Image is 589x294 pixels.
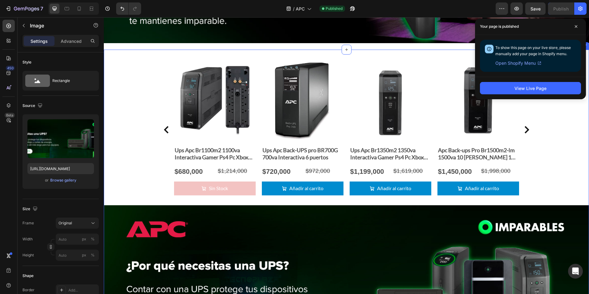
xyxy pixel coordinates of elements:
[495,59,536,67] span: Open Shopify Menu
[480,23,519,30] p: Your page is published
[116,2,141,15] div: Undo/Redo
[82,252,86,258] div: px
[30,38,48,44] p: Settings
[246,129,327,145] h2: Ups Apc Br1350m2 1350va Interactiva Gamer Ps4 Pc Xbox Dvr
[56,218,99,229] button: Original
[91,252,95,258] div: %
[158,42,240,124] a: Ups Apc Back-UPS pro BR700G 700va Interactiva 6 puertos
[273,167,307,176] div: Añadir al carrito
[80,251,88,259] button: %
[246,149,284,160] div: $1,199,000
[22,59,31,65] div: Style
[495,45,571,56] span: To show this page on your live store, please manually add your page in Shopify menu.
[50,178,76,183] div: Browse gallery
[158,149,197,160] div: $720,000
[6,66,15,71] div: 450
[59,220,72,226] span: Original
[22,287,35,293] div: Border
[201,149,240,158] div: $972,000
[50,177,77,183] button: Browse gallery
[22,273,34,279] div: Shape
[89,235,96,243] button: px
[113,149,152,158] div: $1,214,000
[2,2,46,15] button: 7
[27,163,94,174] input: https://example.com/image.jpg
[22,220,34,226] label: Frame
[530,6,541,11] span: Save
[548,2,574,15] button: Publish
[419,109,427,116] button: Carousel Next Arrow
[553,6,569,12] div: Publish
[293,6,294,12] span: /
[514,85,546,92] div: View Live Page
[104,17,589,294] iframe: Design area
[91,236,95,242] div: %
[22,102,44,110] div: Source
[334,149,372,160] div: $1,450,000
[56,234,99,245] input: px%
[568,264,583,279] div: Open Intercom Messenger
[525,2,546,15] button: Save
[289,149,327,158] div: $1,619,000
[246,42,327,124] a: Ups Apc Br1350m2 1350va Interactiva Gamer Ps4 Pc Xbox Dvr
[45,177,49,184] span: or
[334,164,415,178] button: Añadir al carrito
[361,167,395,176] div: Añadir al carrito
[326,6,343,11] span: Published
[40,5,43,12] p: 7
[334,129,415,145] h2: Apc Back-ups Pro Br1500m2-lm 1500va 10 [PERSON_NAME] 1 Usb Rj45
[27,119,94,158] img: preview-image
[30,22,82,29] p: Image
[465,26,484,31] div: Section 7
[158,164,240,178] button: Añadir al carrito
[480,82,581,94] button: View Live Page
[82,236,86,242] div: px
[246,164,327,178] button: Añadir al carrito
[22,205,39,213] div: Size
[68,288,97,293] div: Add...
[158,129,240,145] h2: Ups Apc Back-UPS pro BR700G 700va Interactiva 6 puertos
[22,236,33,242] label: Width
[334,42,415,124] a: Apc Back-ups Pro Br1500m2-lm 1500va 10 Tomas 1 Usb Rj45
[89,251,96,259] button: px
[296,6,305,12] span: APC
[185,167,220,176] div: Añadir al carrito
[22,252,34,258] label: Height
[61,38,82,44] p: Advanced
[70,164,152,178] button: Sin Stock
[377,149,415,158] div: $1,998,000
[105,167,124,176] div: Sin Stock
[52,74,90,88] div: Rectangle
[56,250,99,261] input: px%
[80,235,88,243] button: %
[5,113,15,118] div: Beta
